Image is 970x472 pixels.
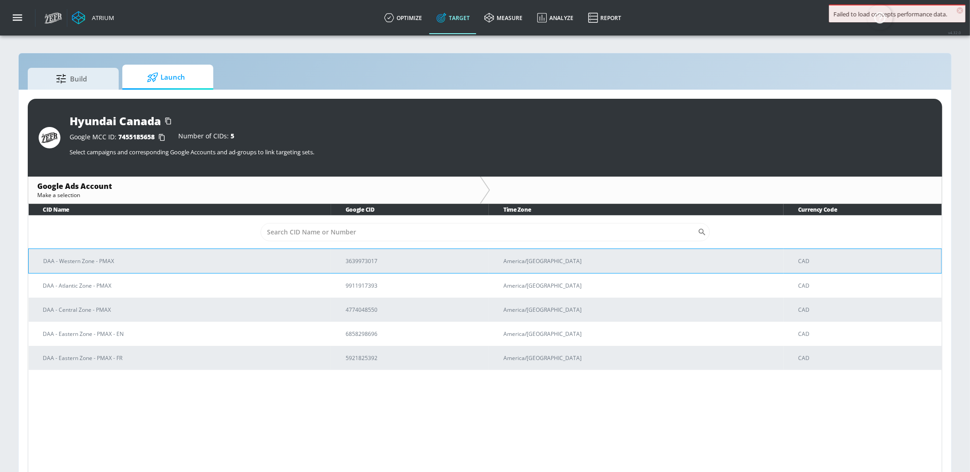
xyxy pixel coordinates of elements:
[29,204,331,215] th: CID Name
[346,353,482,363] p: 5921825392
[70,133,169,142] div: Google MCC ID:
[28,177,480,203] div: Google Ads AccountMake a selection
[118,132,155,141] span: 7455185658
[231,132,234,140] span: 5
[489,204,784,215] th: Time Zone
[43,353,324,363] p: DAA - Eastern Zone - PMAX - FR
[867,5,893,30] button: Open Resource Center
[798,281,935,290] p: CAD
[503,329,776,339] p: America/[GEOGRAPHIC_DATA]
[798,256,934,266] p: CAD
[261,223,698,241] input: Search CID Name or Number
[88,14,114,22] div: Atrium
[331,204,489,215] th: Google CID
[346,305,482,315] p: 4774048550
[798,353,935,363] p: CAD
[834,10,961,18] div: Failed to load concepts performance data.
[503,305,776,315] p: America/[GEOGRAPHIC_DATA]
[948,30,961,35] span: v 4.32.0
[798,329,935,339] p: CAD
[72,11,114,25] a: Atrium
[43,329,324,339] p: DAA - Eastern Zone - PMAX - EN
[784,204,942,215] th: Currency Code
[70,148,931,156] p: Select campaigns and corresponding Google Accounts and ad-groups to link targeting sets.
[477,1,530,34] a: measure
[798,305,935,315] p: CAD
[37,68,106,90] span: Build
[503,281,776,290] p: America/[GEOGRAPHIC_DATA]
[43,305,324,315] p: DAA - Central Zone - PMAX
[37,181,471,191] div: Google Ads Account
[530,1,581,34] a: Analyze
[957,7,963,14] span: ×
[70,113,161,128] div: Hyundai Canada
[346,256,482,266] p: 3639973017
[377,1,429,34] a: optimize
[581,1,628,34] a: Report
[346,329,482,339] p: 6858298696
[43,281,324,290] p: DAA - Atlantic Zone - PMAX
[429,1,477,34] a: Target
[178,133,234,142] div: Number of CIDs:
[503,256,776,266] p: America/[GEOGRAPHIC_DATA]
[503,353,776,363] p: America/[GEOGRAPHIC_DATA]
[346,281,482,290] p: 9911917393
[37,191,471,199] div: Make a selection
[131,66,201,88] span: Launch
[43,256,324,266] p: DAA - Western Zone - PMAX
[261,223,710,241] div: Search CID Name or Number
